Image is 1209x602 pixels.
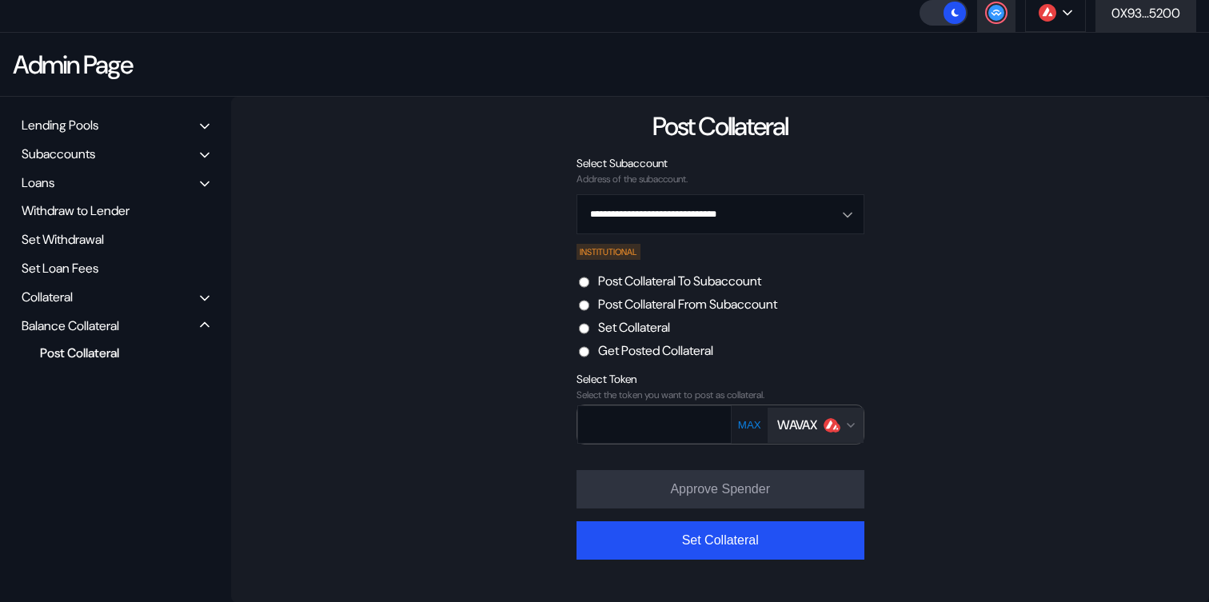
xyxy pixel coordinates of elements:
[22,146,95,162] div: Subaccounts
[22,317,119,334] div: Balance Collateral
[577,389,864,401] div: Select the token you want to post as collateral.
[577,156,864,170] div: Select Subaccount
[652,110,788,143] div: Post Collateral
[577,194,864,234] button: Open menu
[577,244,641,260] div: INSTITUTIONAL
[733,418,766,432] button: MAX
[16,198,215,223] div: Withdraw to Lender
[32,342,188,364] div: Post Collateral
[598,319,670,336] label: Set Collateral
[577,372,864,386] div: Select Token
[22,174,54,191] div: Loans
[13,48,132,82] div: Admin Page
[1039,4,1056,22] img: chain logo
[1111,5,1180,22] div: 0X93...5200
[16,256,215,281] div: Set Loan Fees
[768,408,864,443] button: Open menu for selecting token for payment
[824,418,838,433] img: wrapped-avax.png
[22,289,73,305] div: Collateral
[598,342,713,359] label: Get Posted Collateral
[16,227,215,252] div: Set Withdrawal
[577,521,864,560] button: Set Collateral
[577,470,864,508] button: Approve Spender
[22,117,98,134] div: Lending Pools
[777,417,817,433] div: WAVAX
[598,296,777,313] label: Post Collateral From Subaccount
[598,273,761,289] label: Post Collateral To Subaccount
[831,423,840,433] img: svg%3e
[577,173,864,185] div: Address of the subaccount.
